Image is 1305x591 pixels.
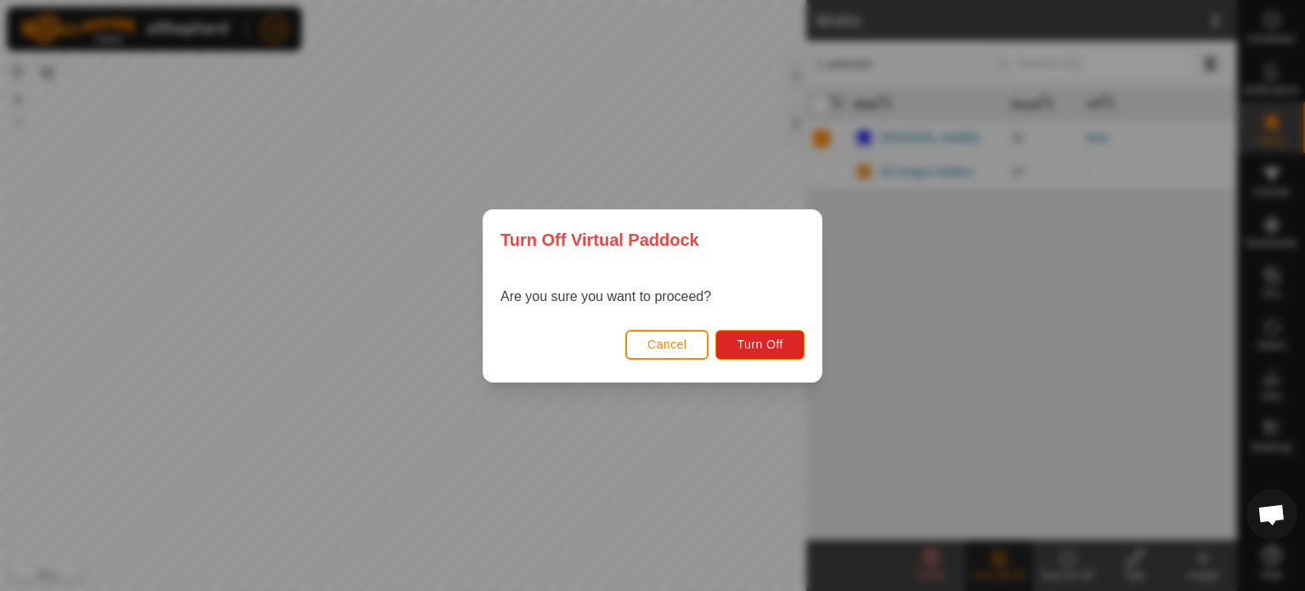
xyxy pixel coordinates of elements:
[737,338,783,351] span: Turn Off
[500,287,711,307] p: Are you sure you want to proceed?
[647,338,687,351] span: Cancel
[715,329,805,359] button: Turn Off
[500,227,699,253] span: Turn Off Virtual Paddock
[625,329,709,359] button: Cancel
[1246,489,1297,540] div: Open chat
